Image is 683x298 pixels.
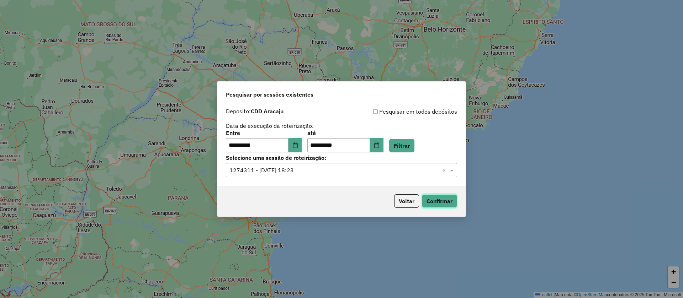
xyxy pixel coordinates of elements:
div: Pesquisar em todos depósitos [341,107,457,116]
button: Confirmar [422,194,457,208]
strong: CDD Aracaju [251,108,284,115]
label: Depósito: [226,107,284,115]
label: Entre [226,129,302,137]
button: Choose Date [370,138,383,152]
span: Clear all [442,166,448,174]
label: Data de execução da roteirização: [226,121,314,130]
label: até [307,129,383,137]
span: Pesquisar por sessões existentes [226,90,313,99]
label: Selecione uma sessão de roteirização: [226,153,457,162]
button: Filtrar [389,139,414,152]
button: Voltar [394,194,419,208]
button: Choose Date [288,138,302,152]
